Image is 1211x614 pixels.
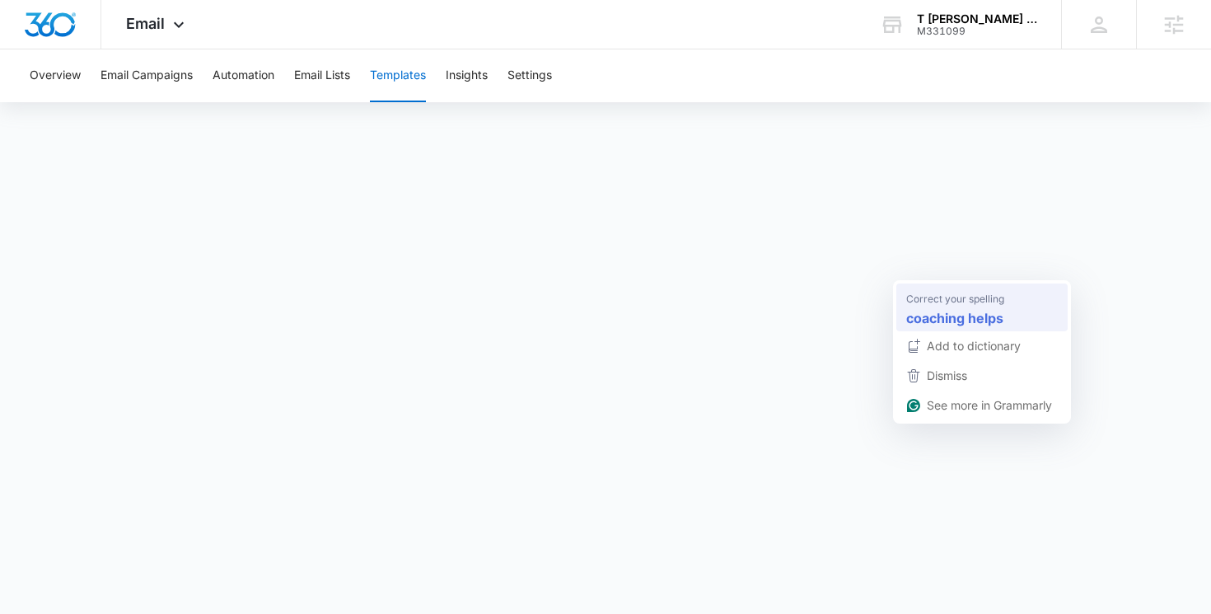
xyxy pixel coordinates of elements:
[446,49,488,102] button: Insights
[917,12,1037,26] div: account name
[30,49,81,102] button: Overview
[370,49,426,102] button: Templates
[917,26,1037,37] div: account id
[101,49,193,102] button: Email Campaigns
[213,49,274,102] button: Automation
[294,49,350,102] button: Email Lists
[126,15,165,32] span: Email
[507,49,552,102] button: Settings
